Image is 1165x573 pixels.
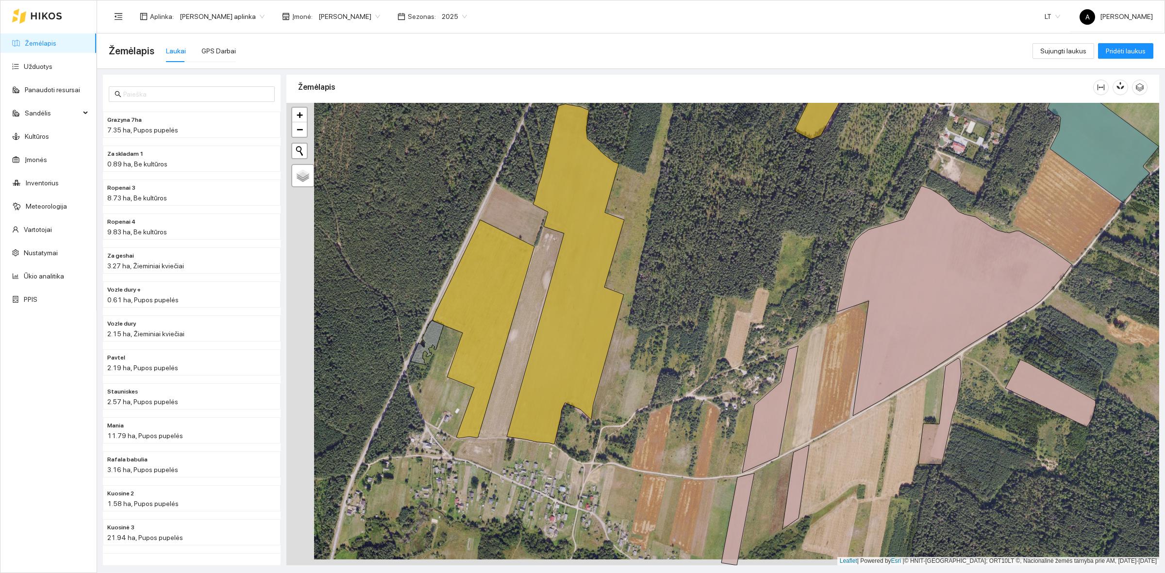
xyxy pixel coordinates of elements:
[26,202,67,210] a: Meteorologija
[107,523,134,532] span: Kuosinė 3
[150,11,174,22] span: Aplinka :
[107,126,178,134] span: 7.35 ha, Pupos pupelės
[297,109,303,121] span: +
[1093,80,1109,95] button: column-width
[107,421,124,430] span: Mania
[891,557,901,564] a: Esri
[107,353,125,362] span: Pavtel
[107,432,183,440] span: 11.79 ha, Pupos pupelės
[107,262,184,270] span: 3.27 ha, Žieminiai kviečiai
[292,11,313,22] span: Įmonė :
[25,86,80,94] a: Panaudoti resursai
[107,398,178,406] span: 2.57 ha, Pupos pupelės
[107,149,144,159] span: Za skladam 1
[166,46,186,56] div: Laukai
[292,122,307,137] a: Zoom out
[292,108,307,122] a: Zoom in
[1040,46,1086,56] span: Sujungti laukus
[107,194,167,202] span: 8.73 ha, Be kultūros
[26,179,59,187] a: Inventorius
[837,557,1159,565] div: | Powered by © HNIT-[GEOGRAPHIC_DATA]; ORT10LT ©, Nacionalinė žemės tarnyba prie AM, [DATE]-[DATE]
[1098,43,1153,59] button: Pridėti laukus
[123,89,269,99] input: Paieška
[109,43,154,59] span: Žemėlapis
[25,39,56,47] a: Žemėlapis
[114,12,123,21] span: menu-fold
[107,183,135,193] span: Ropenai 3
[840,557,857,564] a: Leaflet
[25,156,47,164] a: Įmonės
[1085,9,1090,25] span: A
[1032,47,1094,55] a: Sujungti laukus
[107,115,142,125] span: Grazyna 7ha
[1080,13,1153,20] span: [PERSON_NAME]
[180,9,265,24] span: Jerzy Gvozdovicz aplinka
[201,46,236,56] div: GPS Darbai
[398,13,405,20] span: calendar
[903,557,904,564] span: |
[107,466,178,474] span: 3.16 ha, Pupos pupelės
[298,73,1093,101] div: Žemėlapis
[282,13,290,20] span: shop
[109,7,128,26] button: menu-fold
[297,123,303,135] span: −
[408,11,436,22] span: Sezonas :
[107,296,179,304] span: 0.61 ha, Pupos pupelės
[107,285,141,295] span: Vozle dury +
[1045,9,1060,24] span: LT
[107,251,134,261] span: Za geshai
[107,455,148,464] span: Rafala babulia
[1106,46,1146,56] span: Pridėti laukus
[24,63,52,70] a: Užduotys
[1098,47,1153,55] a: Pridėti laukus
[115,91,121,98] span: search
[107,534,183,541] span: 21.94 ha, Pupos pupelės
[318,9,380,24] span: Jerzy Gvozdovič
[107,387,138,396] span: Stauniskes
[442,9,467,24] span: 2025
[107,228,167,236] span: 9.83 ha, Be kultūros
[107,217,135,227] span: Ropenai 4
[24,295,37,303] a: PPIS
[292,165,314,186] a: Layers
[1032,43,1094,59] button: Sujungti laukus
[24,226,52,233] a: Vartotojai
[25,103,80,123] span: Sandėlis
[107,160,167,168] span: 0.89 ha, Be kultūros
[107,330,184,338] span: 2.15 ha, Žieminiai kviečiai
[292,144,307,158] button: Initiate a new search
[25,132,49,140] a: Kultūros
[24,272,64,280] a: Ūkio analitika
[24,249,58,257] a: Nustatymai
[107,500,179,508] span: 1.58 ha, Pupos pupelės
[107,489,134,498] span: Kuosine 2
[1094,83,1108,91] span: column-width
[140,13,148,20] span: layout
[107,364,178,372] span: 2.19 ha, Pupos pupelės
[107,319,136,328] span: Vozle dury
